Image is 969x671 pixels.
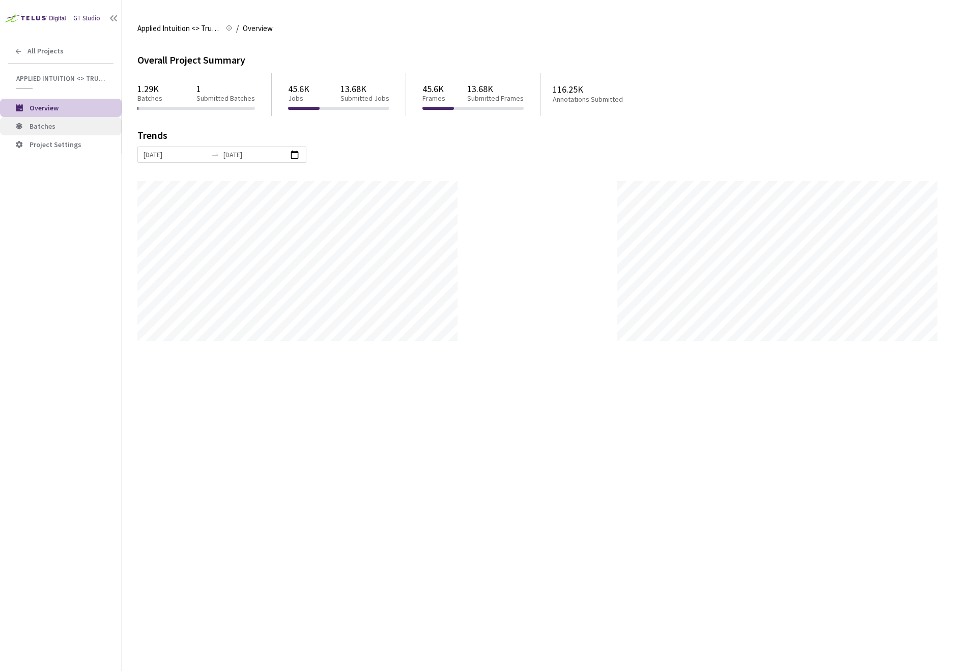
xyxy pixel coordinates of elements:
[467,83,524,94] p: 13.68K
[27,47,64,55] span: All Projects
[144,149,207,160] input: Start date
[553,95,663,104] p: Annotations Submitted
[422,83,445,94] p: 45.6K
[137,22,220,35] span: Applied Intuition <> Trucking Cam SemSeg (Objects/Vehicles)
[467,94,524,103] p: Submitted Frames
[196,83,255,94] p: 1
[236,22,239,35] li: /
[137,130,939,147] div: Trends
[422,94,445,103] p: Frames
[73,14,100,23] div: GT Studio
[243,22,273,35] span: Overview
[340,83,389,94] p: 13.68K
[30,122,55,131] span: Batches
[137,83,162,94] p: 1.29K
[211,151,219,159] span: to
[137,53,954,68] div: Overall Project Summary
[223,149,287,160] input: End date
[30,140,81,149] span: Project Settings
[211,151,219,159] span: swap-right
[553,84,663,95] p: 116.25K
[30,103,59,112] span: Overview
[288,83,309,94] p: 45.6K
[137,94,162,103] p: Batches
[288,94,309,103] p: Jobs
[340,94,389,103] p: Submitted Jobs
[196,94,255,103] p: Submitted Batches
[16,74,107,83] span: Applied Intuition <> Trucking Cam SemSeg (Objects/Vehicles)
